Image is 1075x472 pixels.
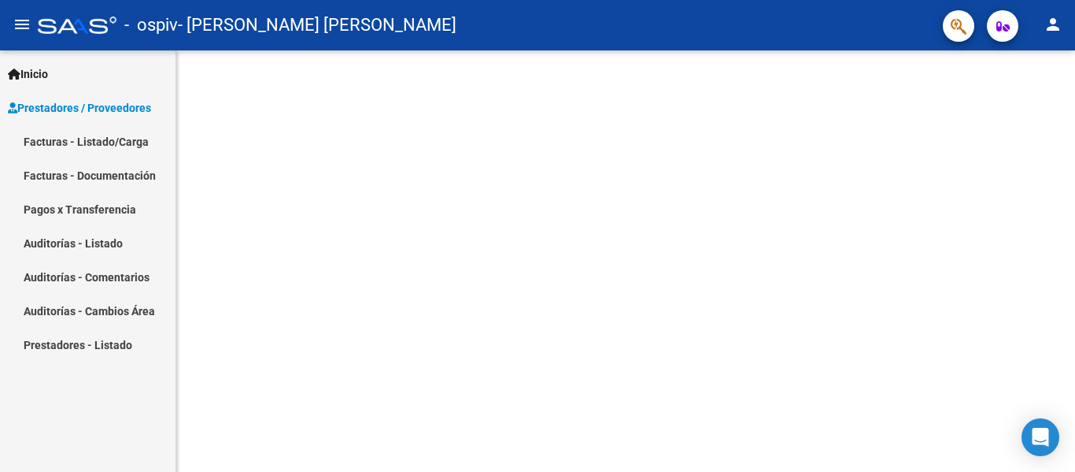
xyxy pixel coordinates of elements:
[13,15,31,34] mat-icon: menu
[8,65,48,83] span: Inicio
[8,99,151,117] span: Prestadores / Proveedores
[124,8,178,43] span: - ospiv
[178,8,456,43] span: - [PERSON_NAME] [PERSON_NAME]
[1044,15,1062,34] mat-icon: person
[1021,418,1059,456] div: Open Intercom Messenger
